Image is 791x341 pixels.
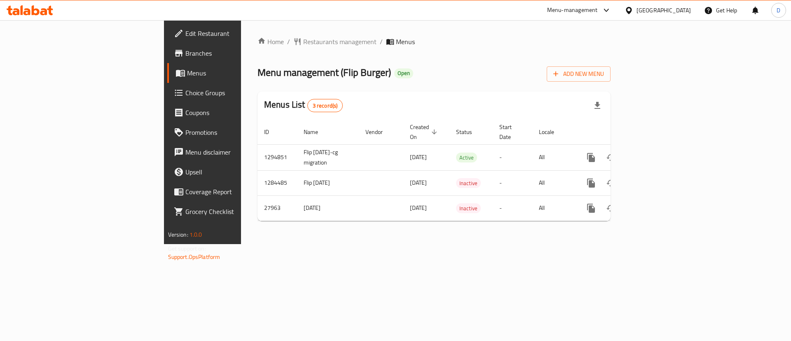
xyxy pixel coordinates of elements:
[167,43,296,63] a: Branches
[493,195,532,221] td: -
[297,195,359,221] td: [DATE]
[307,99,343,112] div: Total records count
[304,127,329,137] span: Name
[581,148,601,167] button: more
[532,144,575,170] td: All
[185,28,290,38] span: Edit Restaurant
[185,167,290,177] span: Upsell
[456,153,477,162] div: Active
[456,179,481,188] span: Inactive
[185,147,290,157] span: Menu disclaimer
[293,37,377,47] a: Restaurants management
[167,202,296,221] a: Grocery Checklist
[532,170,575,195] td: All
[396,37,415,47] span: Menus
[185,48,290,58] span: Branches
[167,103,296,122] a: Coupons
[532,195,575,221] td: All
[410,122,440,142] span: Created On
[167,142,296,162] a: Menu disclaimer
[264,127,280,137] span: ID
[493,144,532,170] td: -
[167,162,296,182] a: Upsell
[167,182,296,202] a: Coverage Report
[777,6,780,15] span: D
[308,102,343,110] span: 3 record(s)
[185,88,290,98] span: Choice Groups
[297,170,359,195] td: Flip [DATE]
[601,173,621,193] button: Change Status
[167,122,296,142] a: Promotions
[190,229,202,240] span: 1.0.0
[637,6,691,15] div: [GEOGRAPHIC_DATA]
[365,127,393,137] span: Vendor
[185,207,290,216] span: Grocery Checklist
[547,66,611,82] button: Add New Menu
[553,69,604,79] span: Add New Menu
[493,170,532,195] td: -
[380,37,383,47] li: /
[297,144,359,170] td: Flip [DATE]-cg migration
[257,63,391,82] span: Menu management ( Flip Burger )
[587,96,607,115] div: Export file
[168,243,206,254] span: Get support on:
[581,173,601,193] button: more
[456,127,483,137] span: Status
[456,204,481,213] span: Inactive
[499,122,522,142] span: Start Date
[394,68,413,78] div: Open
[167,83,296,103] a: Choice Groups
[581,198,601,218] button: more
[168,229,188,240] span: Version:
[168,252,220,262] a: Support.OpsPlatform
[187,68,290,78] span: Menus
[410,152,427,162] span: [DATE]
[167,63,296,83] a: Menus
[185,187,290,197] span: Coverage Report
[547,5,598,15] div: Menu-management
[575,120,667,145] th: Actions
[601,198,621,218] button: Change Status
[257,120,667,221] table: enhanced table
[167,24,296,43] a: Edit Restaurant
[185,108,290,118] span: Coupons
[456,153,477,162] span: Active
[410,202,427,213] span: [DATE]
[394,70,413,77] span: Open
[303,37,377,47] span: Restaurants management
[185,127,290,137] span: Promotions
[539,127,565,137] span: Locale
[257,37,611,47] nav: breadcrumb
[264,99,343,112] h2: Menus List
[410,177,427,188] span: [DATE]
